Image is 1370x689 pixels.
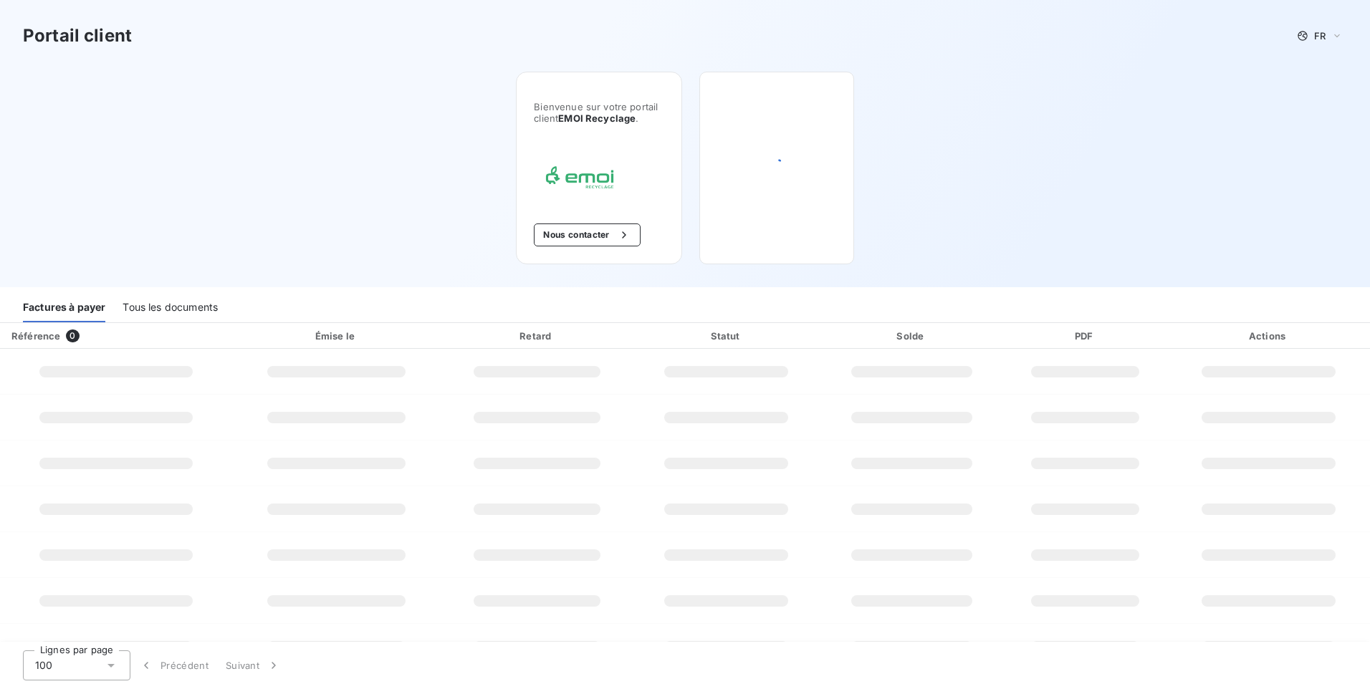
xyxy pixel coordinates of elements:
span: FR [1314,30,1326,42]
div: Statut [636,329,818,343]
button: Nous contacter [534,223,640,246]
button: Suivant [217,650,289,680]
div: Tous les documents [123,292,218,322]
div: Actions [1170,329,1367,343]
span: 0 [66,329,79,342]
div: Factures à payer [23,292,105,322]
div: PDF [1006,329,1164,343]
div: Retard [444,329,630,343]
span: 100 [35,658,52,673]
div: Solde [823,329,1000,343]
h3: Portail client [23,23,132,49]
span: EMOI Recyclage [558,112,636,124]
div: Référence [11,330,60,342]
div: Émise le [235,329,439,343]
button: Précédent [130,650,217,680]
span: Bienvenue sur votre portail client . [534,101,664,124]
img: Company logo [534,158,626,201]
